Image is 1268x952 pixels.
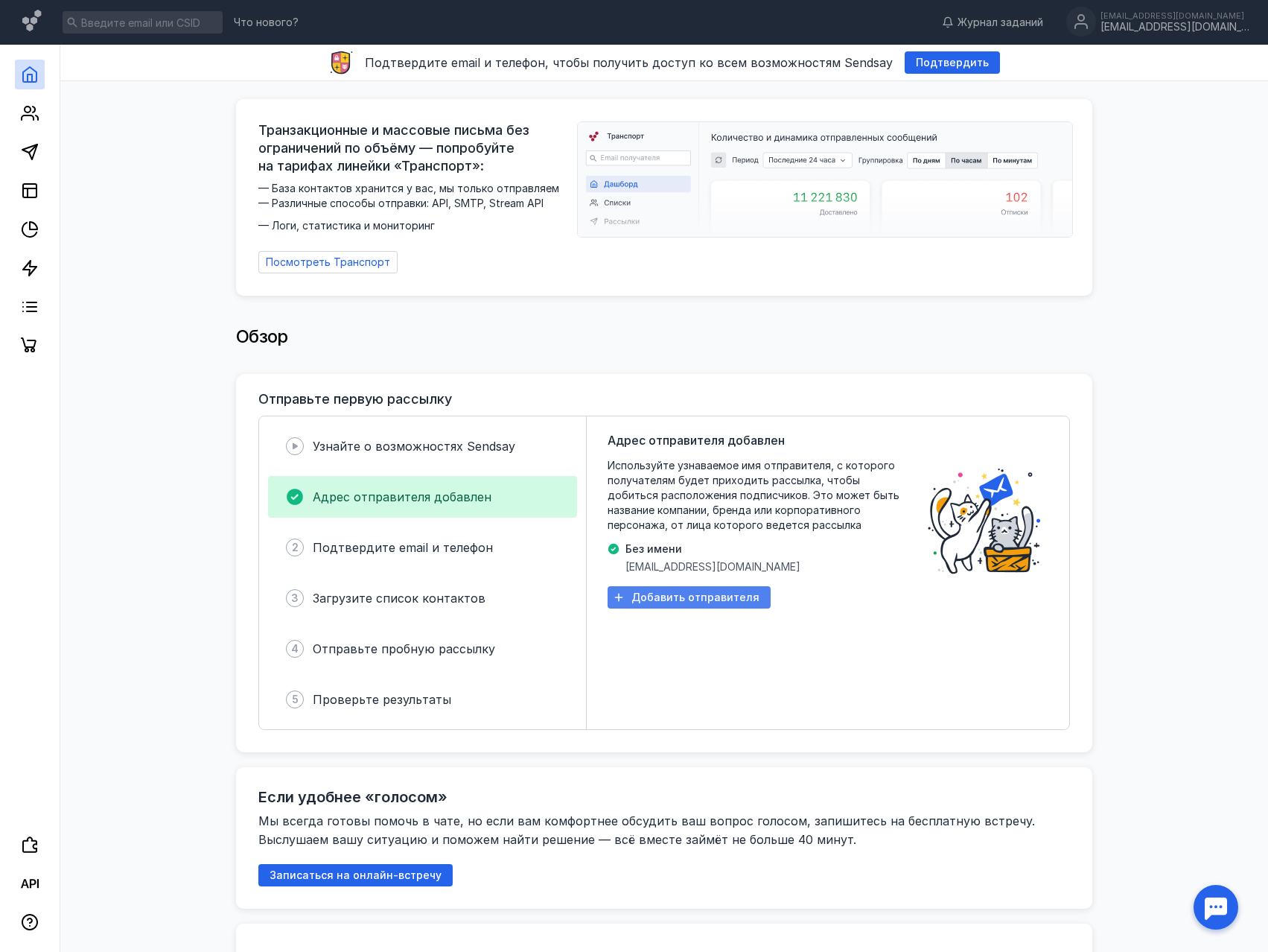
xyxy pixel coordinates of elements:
[608,431,785,449] span: Адрес отправителя добавлен
[905,51,1000,74] button: Подтвердить
[1100,21,1249,34] div: [EMAIL_ADDRESS][DOMAIN_NAME]
[934,15,1051,30] a: Журнал заданий
[63,11,223,34] input: Введите email или CSID
[608,586,771,609] button: Добавить отправителя
[292,692,299,707] span: 5
[313,439,515,454] span: Узнайте о возможностях Sendsay
[365,55,893,70] span: Подтвердите email и телефон, чтобы получить доступ ко всем возможностям Sendsay
[631,591,759,604] span: Добавить отправителя
[291,591,299,606] span: 3
[578,122,1072,237] img: dashboard-transport-banner
[258,181,568,233] span: — База контактов хранится у вас, мы только отправляем — Различные способы отправки: API, SMTP, St...
[236,326,288,347] span: Обзор
[258,813,1039,847] span: Мы всегда готовы помочь в чате, но если вам комфортнее обсудить ваш вопрос голосом, запишитесь на...
[258,392,452,407] h3: Отправьте первую рассылку
[313,489,491,504] span: Адрес отправителя добавлен
[292,540,299,555] span: 2
[266,256,390,269] span: Посмотреть Транспорт
[291,641,299,656] span: 4
[1100,11,1249,20] div: [EMAIL_ADDRESS][DOMAIN_NAME]
[313,692,451,707] span: Проверьте результаты
[258,869,453,881] a: Записаться на онлайн-встречу
[608,458,905,533] span: Используйте узнаваемое имя отправителя, с которого получателям будет приходить рассылка, чтобы до...
[226,17,306,28] a: Что нового?
[258,788,447,806] h2: Если удобнее «голосом»
[313,540,493,555] span: Подтвердите email и телефон
[313,591,485,606] span: Загрузите список контактов
[958,15,1043,30] span: Журнал заданий
[625,559,800,574] span: [EMAIL_ADDRESS][DOMAIN_NAME]
[234,17,299,28] span: Что нового?
[258,251,398,273] a: Посмотреть Транспорт
[625,542,800,556] span: Без имени
[258,121,568,175] span: Транзакционные и массовые письма без ограничений по объёму — попробуйте на тарифах линейки «Транс...
[920,458,1048,585] img: poster
[258,864,453,886] button: Записаться на онлайн-встречу
[313,641,495,656] span: Отправьте пробную рассылку
[916,57,989,69] span: Подтвердить
[270,869,442,882] span: Записаться на онлайн-встречу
